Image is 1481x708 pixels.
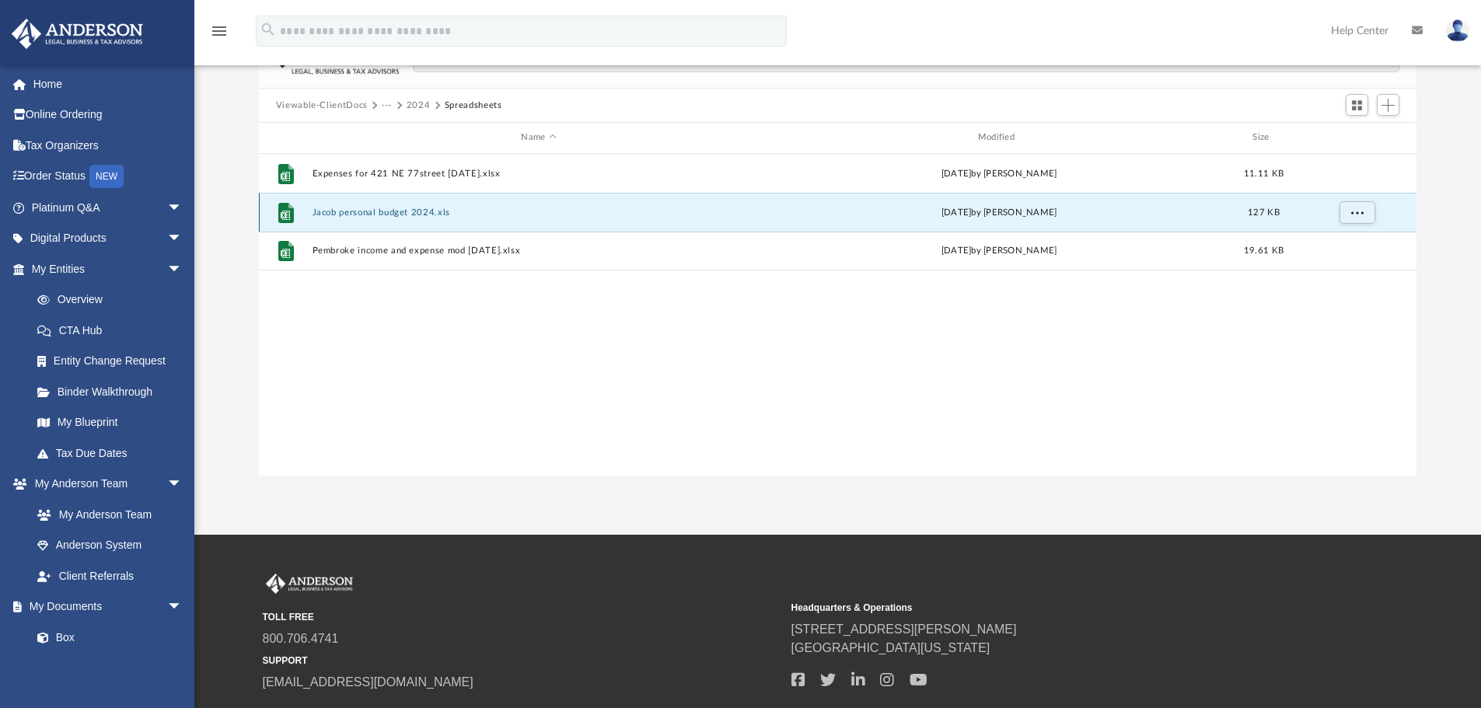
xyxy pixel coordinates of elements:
a: Online Ordering [11,99,206,131]
button: ··· [382,99,392,113]
a: Digital Productsarrow_drop_down [11,223,206,254]
a: Client Referrals [22,560,198,591]
div: NEW [89,165,124,188]
button: Switch to Grid View [1346,94,1369,116]
a: Binder Walkthrough [22,376,206,407]
span: arrow_drop_down [167,469,198,500]
a: My Entitiesarrow_drop_down [11,253,206,284]
a: menu [210,30,229,40]
div: Size [1232,131,1294,145]
a: Home [11,68,206,99]
small: TOLL FREE [263,610,781,624]
a: My Anderson Teamarrow_drop_down [11,469,198,500]
a: My Blueprint [22,407,198,438]
span: 127 KB [1248,208,1280,216]
img: Anderson Advisors Platinum Portal [7,19,148,49]
a: Tax Due Dates [22,438,206,469]
a: CTA Hub [22,315,206,346]
a: Anderson System [22,530,198,561]
i: search [260,21,277,38]
i: menu [210,22,229,40]
a: Platinum Q&Aarrow_drop_down [11,192,206,223]
small: SUPPORT [263,654,781,668]
span: 11.11 KB [1244,169,1284,177]
span: 19.61 KB [1244,246,1284,255]
a: Overview [22,284,206,316]
a: [GEOGRAPHIC_DATA][US_STATE] [791,641,990,654]
button: Viewable-ClientDocs [276,99,368,113]
div: Name [311,131,765,145]
div: grid [259,154,1417,476]
a: [STREET_ADDRESS][PERSON_NAME] [791,623,1017,636]
a: My Anderson Team [22,499,190,530]
a: Entity Change Request [22,346,206,377]
button: 2024 [407,99,431,113]
div: id [1301,131,1410,145]
div: [DATE] by [PERSON_NAME] [772,166,1225,180]
img: Anderson Advisors Platinum Portal [263,574,356,594]
div: id [266,131,305,145]
span: arrow_drop_down [167,223,198,255]
button: Jacob personal budget 2024.xls [312,208,765,218]
a: Box [22,622,190,653]
button: Spreadsheets [445,99,502,113]
button: Pembroke income and expense mod [DATE].xlsx [312,246,765,256]
a: Meeting Minutes [22,653,198,684]
button: Expenses for 421 NE 77street [DATE].xlsx [312,169,765,179]
a: Tax Organizers [11,130,206,161]
div: [DATE] by [PERSON_NAME] [772,244,1225,258]
span: arrow_drop_down [167,591,198,623]
a: Order StatusNEW [11,161,206,193]
a: [EMAIL_ADDRESS][DOMAIN_NAME] [263,675,473,689]
span: arrow_drop_down [167,253,198,285]
button: More options [1339,201,1374,224]
a: 800.706.4741 [263,632,339,645]
div: [DATE] by [PERSON_NAME] [772,205,1225,219]
div: Modified [772,131,1226,145]
a: My Documentsarrow_drop_down [11,591,198,623]
small: Headquarters & Operations [791,601,1309,615]
span: arrow_drop_down [167,192,198,224]
button: Add [1377,94,1400,116]
img: User Pic [1446,19,1469,42]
